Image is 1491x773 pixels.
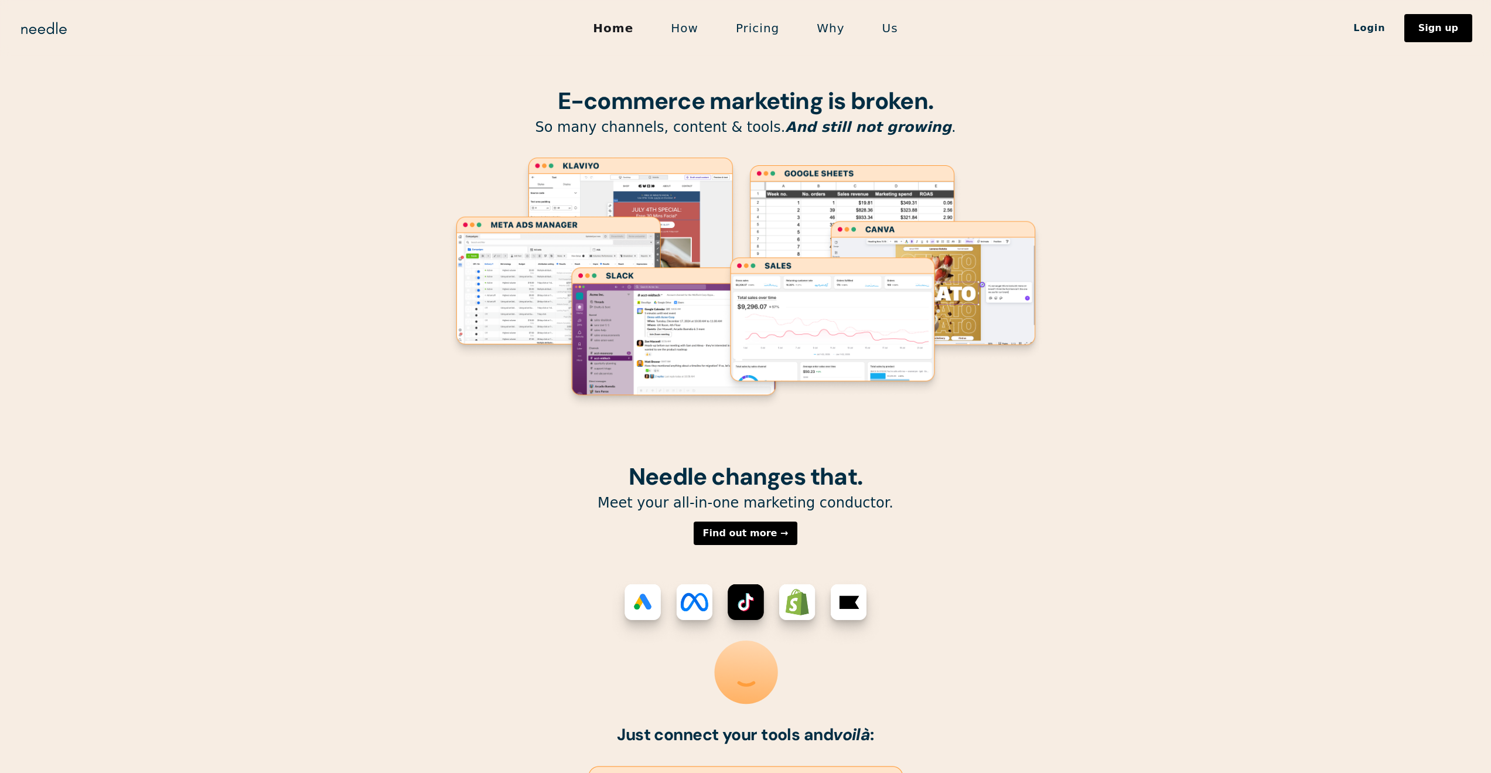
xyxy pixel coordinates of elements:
[652,16,717,40] a: How
[785,119,951,135] em: And still not growing
[617,724,874,745] strong: Just connect your tools and :
[1335,18,1404,38] a: Login
[447,494,1045,512] p: Meet your all-in-one marketing conductor.
[703,529,789,538] div: Find out more →
[833,724,870,745] em: voilà
[447,118,1045,137] p: So many channels, content & tools. .
[1418,23,1458,33] div: Sign up
[717,16,798,40] a: Pricing
[574,16,652,40] a: Home
[1404,14,1472,42] a: Sign up
[864,16,917,40] a: Us
[694,522,798,545] a: Find out more →
[558,86,933,116] strong: E-commerce marketing is broken.
[629,461,862,492] strong: Needle changes that.
[798,16,863,40] a: Why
